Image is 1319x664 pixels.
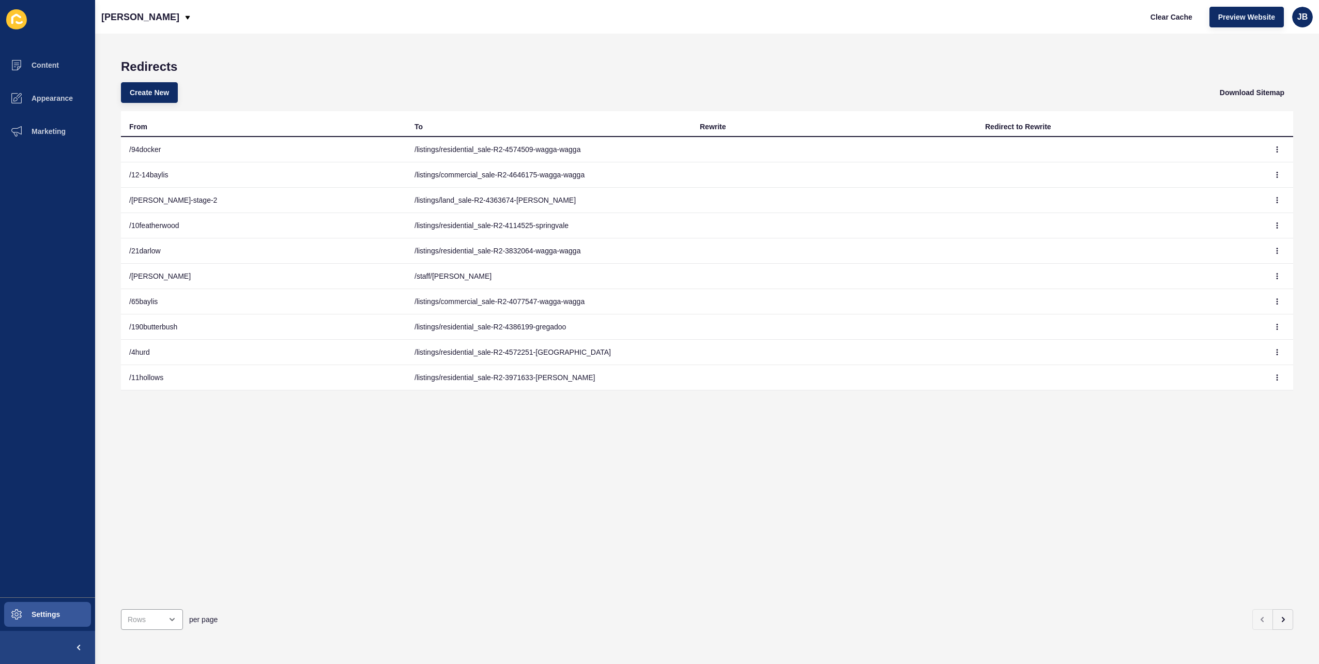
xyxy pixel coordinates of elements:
[700,122,726,132] div: Rewrite
[121,162,406,188] td: /12-14baylis
[121,59,1293,74] h1: Redirects
[121,137,406,162] td: /94docker
[121,314,406,340] td: /190butterbush
[121,188,406,213] td: /[PERSON_NAME]-stage-2
[121,289,406,314] td: /65baylis
[121,264,406,289] td: /[PERSON_NAME]
[1211,82,1293,103] button: Download Sitemap
[121,213,406,238] td: /10featherwood
[406,314,692,340] td: /listings/residential_sale-R2-4386199-gregadoo
[406,340,692,365] td: /listings/residential_sale-R2-4572251-[GEOGRAPHIC_DATA]
[101,4,179,30] p: [PERSON_NAME]
[121,340,406,365] td: /4hurd
[189,614,218,625] span: per page
[406,238,692,264] td: /listings/residential_sale-R2-3832064-wagga-wagga
[1142,7,1201,27] button: Clear Cache
[129,122,147,132] div: From
[121,365,406,390] td: /11hollows
[406,365,692,390] td: /listings/residential_sale-R2-3971633-[PERSON_NAME]
[1151,12,1192,22] span: Clear Cache
[406,264,692,289] td: /staff/[PERSON_NAME]
[406,162,692,188] td: /listings/commercial_sale-R2-4646175-wagga-wagga
[1297,12,1308,22] span: JB
[406,137,692,162] td: /listings/residential_sale-R2-4574509-wagga-wagga
[406,188,692,213] td: /listings/land_sale-R2-4363674-[PERSON_NAME]
[121,238,406,264] td: /21darlow
[985,122,1051,132] div: Redirect to Rewrite
[406,213,692,238] td: /listings/residential_sale-R2-4114525-springvale
[406,289,692,314] td: /listings/commercial_sale-R2-4077547-wagga-wagga
[415,122,423,132] div: To
[1218,12,1275,22] span: Preview Website
[1209,7,1284,27] button: Preview Website
[121,82,178,103] button: Create New
[121,609,183,630] div: open menu
[1220,87,1284,98] span: Download Sitemap
[130,87,169,98] span: Create New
